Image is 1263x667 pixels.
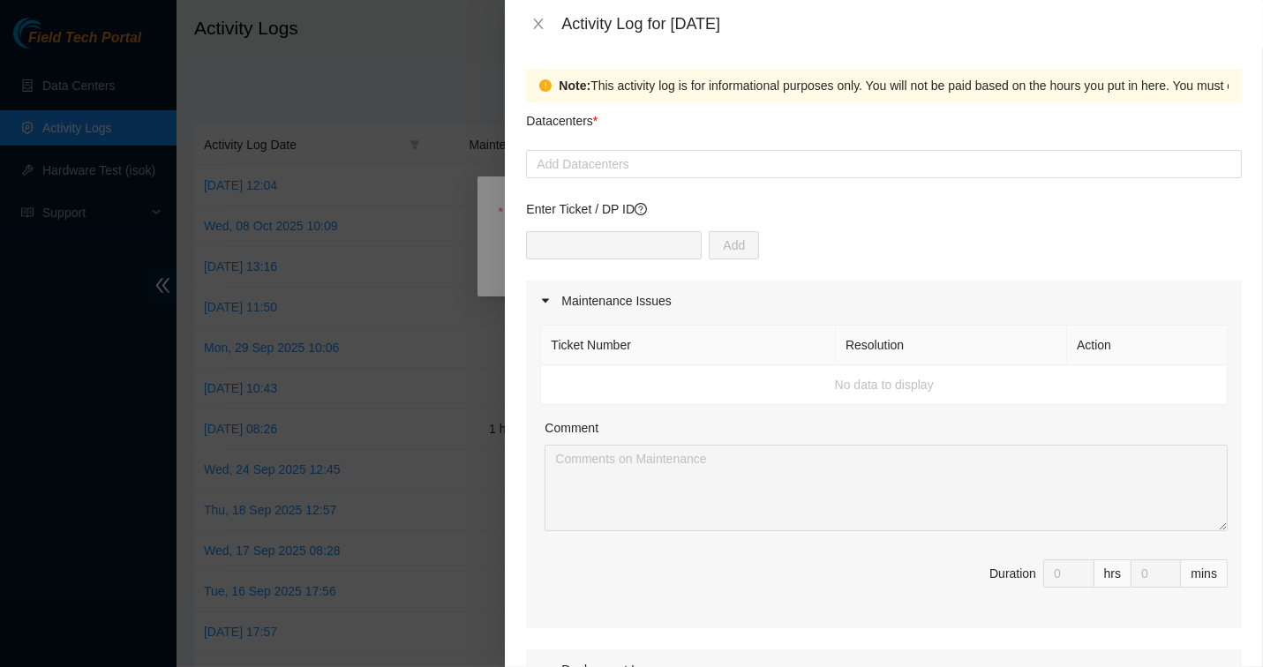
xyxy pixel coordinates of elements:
[539,79,552,92] span: exclamation-circle
[561,14,1242,34] div: Activity Log for [DATE]
[836,326,1067,365] th: Resolution
[709,231,759,259] button: Add
[989,564,1036,583] div: Duration
[526,16,551,33] button: Close
[1067,326,1228,365] th: Action
[531,17,545,31] span: close
[559,76,590,95] strong: Note:
[635,203,647,215] span: question-circle
[1094,559,1131,588] div: hrs
[526,281,1242,321] div: Maintenance Issues
[541,365,1228,405] td: No data to display
[540,296,551,306] span: caret-right
[526,102,598,131] p: Datacenters
[545,418,598,438] label: Comment
[541,326,836,365] th: Ticket Number
[545,445,1228,531] textarea: Comment
[1181,559,1228,588] div: mins
[526,199,1242,219] p: Enter Ticket / DP ID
